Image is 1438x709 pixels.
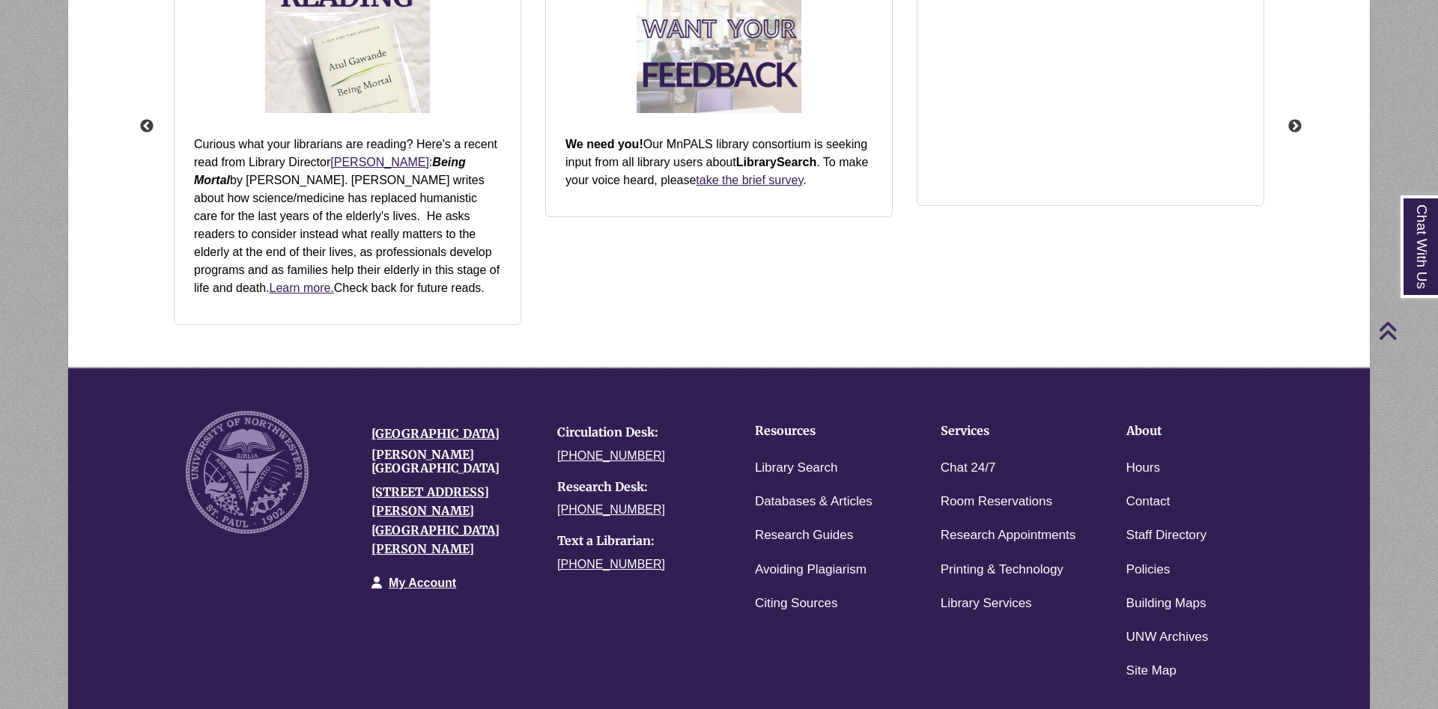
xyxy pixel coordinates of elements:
[941,425,1080,438] h4: Services
[1126,525,1207,547] a: Staff Directory
[557,481,720,494] h4: Research Desk:
[139,119,154,134] button: Previous
[1378,320,1434,341] a: Back to Top
[755,525,853,547] a: Research Guides
[941,457,996,479] a: Chat 24/7
[755,491,873,513] a: Databases & Articles
[941,525,1076,547] a: Research Appointments
[389,576,456,589] a: My Account
[1126,660,1177,682] a: Site Map
[557,426,720,439] h4: Circulation Desk:
[755,559,867,581] a: Avoiding Plagiarism
[371,426,500,441] a: [GEOGRAPHIC_DATA]
[1126,425,1266,438] h4: About
[941,559,1064,581] a: Printing & Technology
[1126,593,1207,615] a: Building Maps
[557,449,665,462] a: [PHONE_NUMBER]
[371,448,535,475] h4: [PERSON_NAME][GEOGRAPHIC_DATA]
[371,484,500,557] a: [STREET_ADDRESS][PERSON_NAME][GEOGRAPHIC_DATA][PERSON_NAME]
[941,491,1052,513] a: Room Reservations
[557,503,665,516] a: [PHONE_NUMBER]
[557,558,665,570] a: [PHONE_NUMBER]
[755,457,838,479] a: Library Search
[755,425,894,438] h4: Resources
[1126,559,1171,581] a: Policies
[194,156,466,186] i: Being Mortal
[194,136,501,297] p: Curious what your librarians are reading? Here's a recent read from Library Director : by [PERSON...
[736,156,817,168] strong: LibrarySearch
[1126,491,1171,513] a: Contact
[270,282,334,294] a: Learn more.
[565,136,873,189] p: Our MnPALS library consortium is seeking input from all library users about . To make your voice ...
[557,535,720,548] h4: Text a Librarian:
[1126,627,1209,648] a: UNW Archives
[696,174,803,186] a: take the brief survey
[1126,457,1160,479] a: Hours
[186,411,308,533] img: UNW seal
[941,593,1032,615] a: Library Services
[1287,119,1302,134] button: Next
[565,138,643,150] strong: We need you!
[330,156,429,168] a: [PERSON_NAME]
[755,593,838,615] a: Citing Sources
